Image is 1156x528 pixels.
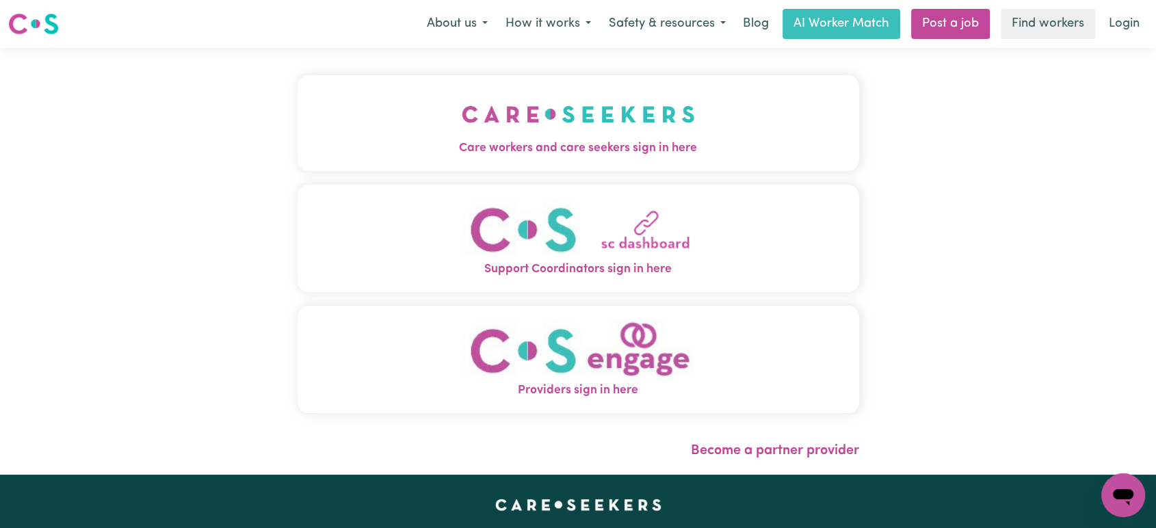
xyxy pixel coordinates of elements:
[1001,9,1095,39] a: Find workers
[911,9,990,39] a: Post a job
[8,8,59,40] a: Careseekers logo
[8,12,59,36] img: Careseekers logo
[600,10,735,38] button: Safety & resources
[298,382,859,399] span: Providers sign in here
[495,499,661,510] a: Careseekers home page
[735,9,777,39] a: Blog
[1101,473,1145,517] iframe: Button to launch messaging window
[298,140,859,157] span: Care workers and care seekers sign in here
[691,444,859,458] a: Become a partner provider
[1101,9,1148,39] a: Login
[418,10,497,38] button: About us
[497,10,600,38] button: How it works
[783,9,900,39] a: AI Worker Match
[298,261,859,278] span: Support Coordinators sign in here
[298,185,859,292] button: Support Coordinators sign in here
[298,75,859,171] button: Care workers and care seekers sign in here
[298,306,859,413] button: Providers sign in here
